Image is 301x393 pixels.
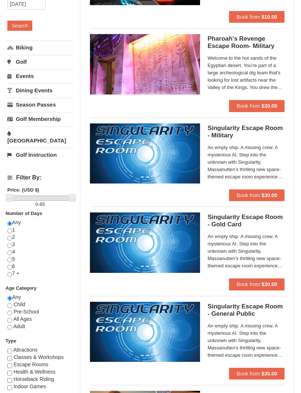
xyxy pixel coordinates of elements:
[261,371,277,377] strong: $35.00
[229,11,284,23] button: Book from $10.00
[7,127,73,148] a: [GEOGRAPHIC_DATA]
[90,302,200,362] img: 6619913-527-a9527fc8.jpg
[13,324,25,330] span: Adult
[7,84,73,97] a: Dining Events
[207,144,284,181] span: An empty ship. A missing crew. A mysterious AI. Step into the unknown with Singularity, Massanutt...
[14,309,39,315] span: Pre-School
[236,14,260,20] span: Book from
[7,219,73,285] div: Any 1 2 3 4 5 6 7 +
[207,303,284,318] h5: Singularity Escape Room - General Public
[236,371,260,377] span: Book from
[90,124,200,184] img: 6619913-520-2f5f5301.jpg
[14,362,48,368] span: Escape Rooms
[13,347,37,353] span: Attractions
[229,368,284,380] button: Book from $35.00
[6,286,37,291] strong: Age Category
[207,55,284,92] span: Welcome to the hot sands of the Egyptian desert. You're part of a large archeological dig team th...
[40,202,45,207] span: 85
[6,211,42,216] strong: Number of Days
[229,279,284,290] button: Book from $30.00
[7,112,73,126] a: Golf Membership
[236,193,260,199] span: Book from
[14,369,55,375] span: Health & Wellness
[90,213,200,273] img: 6619913-513-94f1c799.jpg
[261,193,277,199] strong: $30.00
[236,103,260,109] span: Book from
[229,190,284,201] button: Book from $30.00
[261,282,277,288] strong: $30.00
[7,148,73,162] a: Golf Instruction
[13,316,32,322] span: All Ages
[7,201,73,208] label: -
[207,233,284,270] span: An empty ship. A missing crew. A mysterious AI. Step into the unknown with Singularity, Massanutt...
[207,214,284,229] h5: Singularity Escape Room - Gold Card
[7,188,39,193] strong: Price: (USD $)
[236,282,260,288] span: Book from
[7,21,32,31] button: Search
[7,294,73,338] div: Any
[7,70,73,83] a: Events
[35,202,38,207] span: 0
[14,355,64,360] span: Classes & Workshops
[207,125,284,140] h5: Singularity Escape Room - Military
[207,36,284,50] h5: Pharoah's Revenge Escape Room- Military
[90,34,200,94] img: 6619913-410-20a124c9.jpg
[14,302,25,308] span: Child
[7,175,73,181] h4: Filter By:
[7,55,73,69] a: Golf
[261,103,277,109] strong: $30.00
[7,41,73,55] a: Biking
[6,338,16,344] strong: Type
[229,100,284,112] button: Book from $30.00
[14,384,46,390] span: Indoor Games
[14,377,54,382] span: Horseback Riding
[7,98,73,112] a: Season Passes
[261,14,277,20] strong: $10.00
[207,323,284,359] span: An empty ship. A missing crew. A mysterious AI. Step into the unknown with Singularity, Massanutt...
